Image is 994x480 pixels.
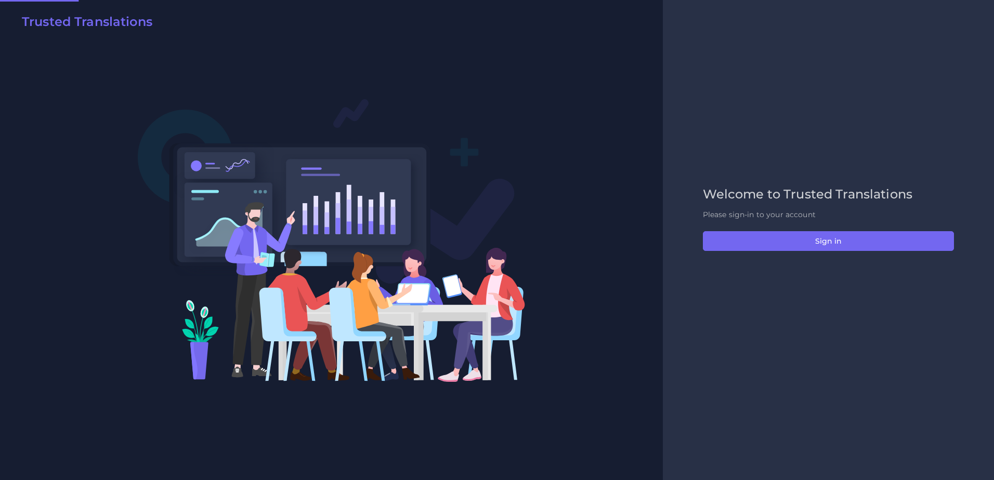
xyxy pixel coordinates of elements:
p: Please sign-in to your account [703,209,954,220]
a: Trusted Translations [15,15,152,33]
button: Sign in [703,231,954,251]
img: Login V2 [137,98,526,382]
h2: Trusted Translations [22,15,152,30]
h2: Welcome to Trusted Translations [703,187,954,202]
